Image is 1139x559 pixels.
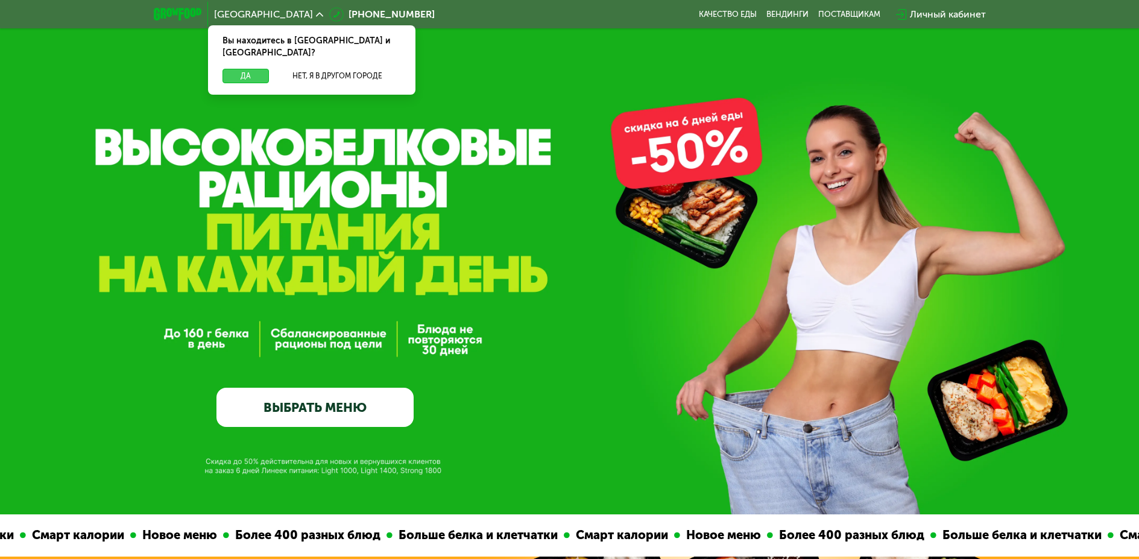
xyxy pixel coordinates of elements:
[274,69,401,83] button: Нет, я в другом городе
[924,526,1095,545] div: Больше белка и клетчатки
[208,25,415,69] div: Вы находитесь в [GEOGRAPHIC_DATA] и [GEOGRAPHIC_DATA]?
[214,10,313,19] span: [GEOGRAPHIC_DATA]
[124,526,210,545] div: Новое меню
[13,526,118,545] div: Смарт калории
[380,526,551,545] div: Больше белка и клетчатки
[699,10,757,19] a: Качество еды
[329,7,435,22] a: [PHONE_NUMBER]
[766,10,809,19] a: Вендинги
[216,526,374,545] div: Более 400 разных блюд
[910,7,986,22] div: Личный кабинет
[818,10,880,19] div: поставщикам
[667,526,754,545] div: Новое меню
[216,388,414,428] a: ВЫБРАТЬ МЕНЮ
[222,69,269,83] button: Да
[557,526,661,545] div: Смарт калории
[760,526,918,545] div: Более 400 разных блюд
